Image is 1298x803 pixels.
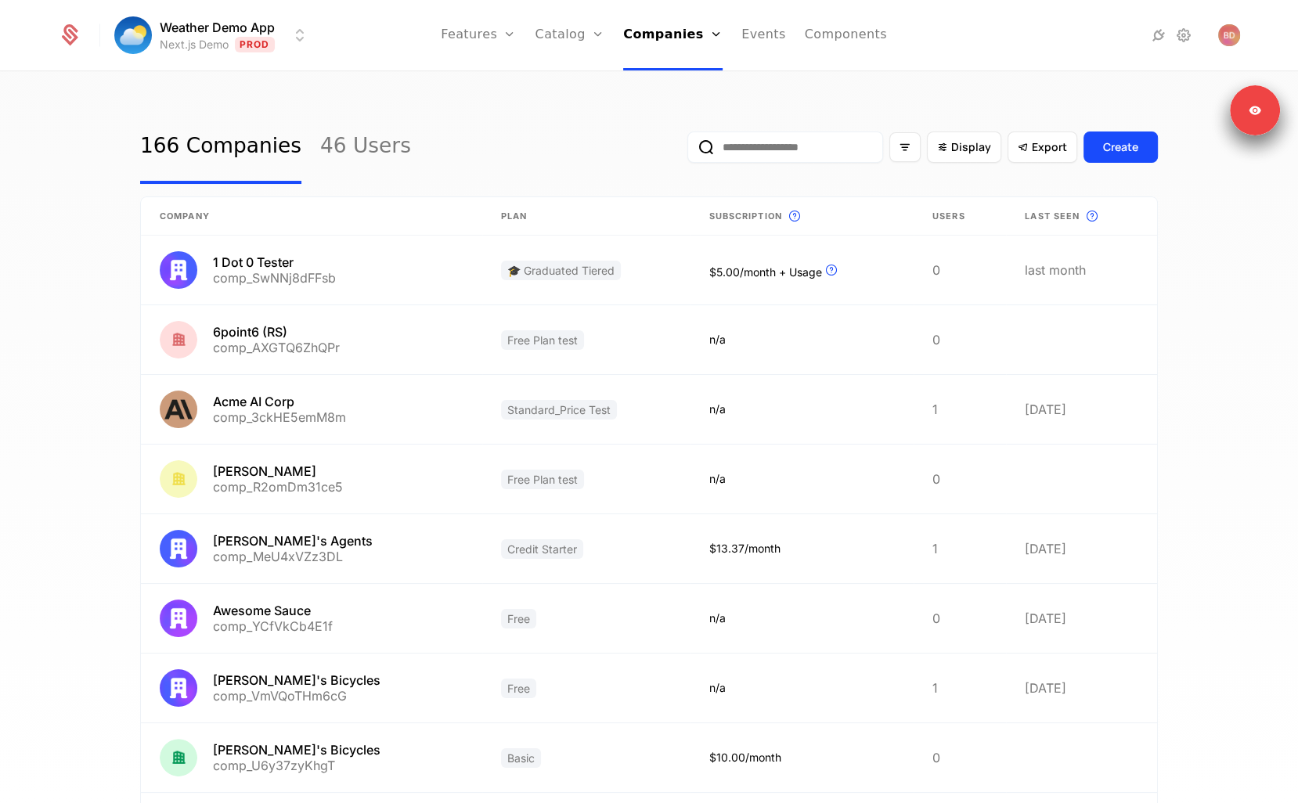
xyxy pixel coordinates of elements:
th: Company [141,197,482,236]
a: 46 Users [320,110,411,184]
img: Weather Demo App [114,16,152,54]
div: Create [1103,139,1138,155]
span: Last seen [1025,210,1080,223]
span: Display [951,139,991,155]
div: Next.js Demo [160,37,229,52]
button: Display [927,131,1001,163]
th: Users [914,197,1006,236]
img: Ben Demo [1218,24,1240,46]
button: Select environment [119,18,309,52]
span: Prod [235,37,275,52]
a: Settings [1174,26,1193,45]
a: Integrations [1149,26,1168,45]
button: Filter options [889,132,921,162]
th: Plan [482,197,690,236]
span: Subscription [709,210,782,223]
button: Export [1008,131,1077,163]
span: Export [1032,139,1067,155]
button: Create [1083,131,1158,163]
span: Weather Demo App [160,18,275,37]
button: Open user button [1218,24,1240,46]
a: 166 Companies [140,110,301,184]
